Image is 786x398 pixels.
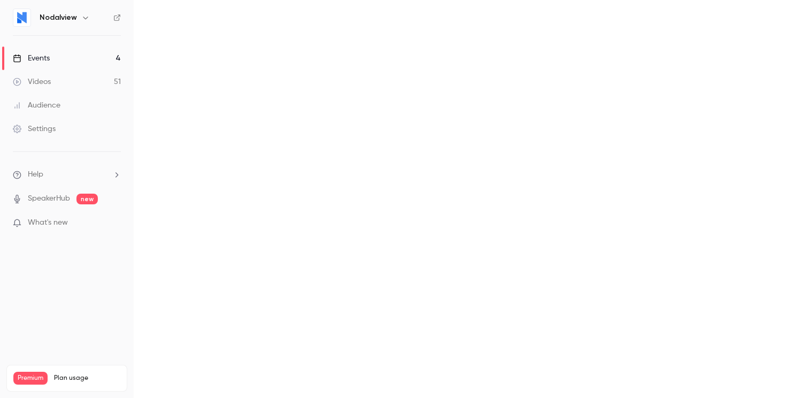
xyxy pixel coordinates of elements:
li: help-dropdown-opener [13,169,121,180]
div: Videos [13,76,51,87]
iframe: Noticeable Trigger [108,218,121,228]
img: Nodalview [13,9,30,26]
span: Help [28,169,43,180]
div: Settings [13,124,56,134]
span: new [76,194,98,204]
div: Events [13,53,50,64]
span: What's new [28,217,68,228]
h6: Nodalview [40,12,77,23]
span: Premium [13,372,48,385]
a: SpeakerHub [28,193,70,204]
div: Audience [13,100,60,111]
span: Plan usage [54,374,120,382]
